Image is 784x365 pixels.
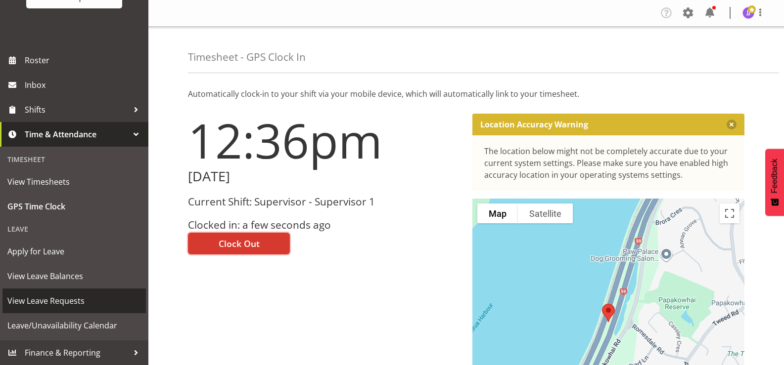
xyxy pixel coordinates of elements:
[2,219,146,239] div: Leave
[2,264,146,288] a: View Leave Balances
[484,145,733,181] div: The location below might not be completely accurate due to your current system settings. Please m...
[7,293,141,308] span: View Leave Requests
[25,53,143,68] span: Roster
[25,345,129,360] span: Finance & Reporting
[742,7,754,19] img: janelle-jonkers702.jpg
[7,174,141,189] span: View Timesheets
[25,78,143,92] span: Inbox
[7,269,141,284] span: View Leave Balances
[188,219,461,231] h3: Clocked in: a few seconds ago
[188,114,461,167] h1: 12:36pm
[770,159,779,193] span: Feedback
[188,196,461,207] h3: Current Shift: Supervisor - Supervisor 1
[188,51,306,63] h4: Timesheet - GPS Clock In
[2,313,146,338] a: Leave/Unavailability Calendar
[7,244,141,259] span: Apply for Leave
[477,203,518,223] button: Show street map
[2,149,146,169] div: Timesheet
[480,120,588,129] p: Location Accuracy Warning
[2,169,146,194] a: View Timesheets
[188,169,461,184] h2: [DATE]
[7,199,141,214] span: GPS Time Clock
[7,318,141,333] span: Leave/Unavailability Calendar
[188,233,290,254] button: Clock Out
[2,288,146,313] a: View Leave Requests
[219,237,260,250] span: Clock Out
[765,149,784,216] button: Feedback - Show survey
[25,127,129,142] span: Time & Attendance
[727,120,737,129] button: Close message
[2,239,146,264] a: Apply for Leave
[188,88,744,100] p: Automatically clock-in to your shift via your mobile device, which will automatically link to you...
[2,194,146,219] a: GPS Time Clock
[720,203,739,223] button: Toggle fullscreen view
[518,203,573,223] button: Show satellite imagery
[25,102,129,117] span: Shifts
